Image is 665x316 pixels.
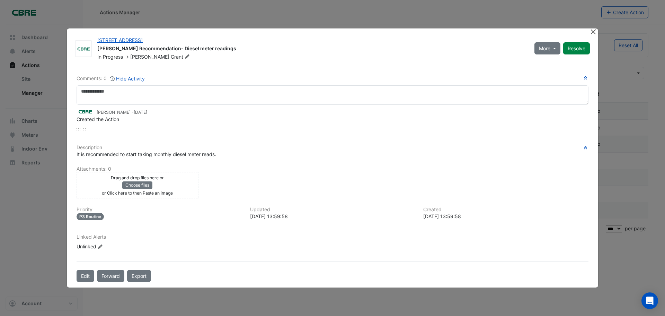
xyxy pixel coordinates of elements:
[76,45,91,52] img: CBRE Charter Hall
[77,270,94,282] button: Edit
[77,234,588,240] h6: Linked Alerts
[111,175,164,180] small: Drag and drop files here or
[134,110,147,115] span: 2025-06-04 13:59:58
[77,243,160,250] div: Unlinked
[102,190,173,196] small: or Click here to then Paste an image
[250,207,415,213] h6: Updated
[77,213,104,220] div: P3 Routine
[130,54,169,60] span: [PERSON_NAME]
[77,116,119,122] span: Created the Action
[97,45,526,53] div: [PERSON_NAME] Recommendation- Diesel meter readings
[77,145,588,151] h6: Description
[97,270,124,282] button: Forward
[77,151,216,157] span: It is recommended to start taking monthly diesel meter reads.
[97,54,123,60] span: In Progress
[98,244,103,249] fa-icon: Edit Linked Alerts
[77,166,588,172] h6: Attachments: 0
[250,213,415,220] div: [DATE] 13:59:58
[127,270,151,282] a: Export
[109,75,145,83] button: Hide Activity
[539,45,550,52] span: More
[97,37,143,43] a: [STREET_ADDRESS]
[122,181,152,189] button: Choose files
[171,53,191,60] span: Grant
[77,207,242,213] h6: Priority
[77,75,145,83] div: Comments: 0
[563,42,590,54] button: Resolve
[641,292,658,309] div: Open Intercom Messenger
[423,213,588,220] div: [DATE] 13:59:58
[77,108,94,116] img: CBRE Charter Hall
[589,28,597,36] button: Close
[423,207,588,213] h6: Created
[124,54,129,60] span: ->
[97,109,147,116] small: [PERSON_NAME] -
[534,42,560,54] button: More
